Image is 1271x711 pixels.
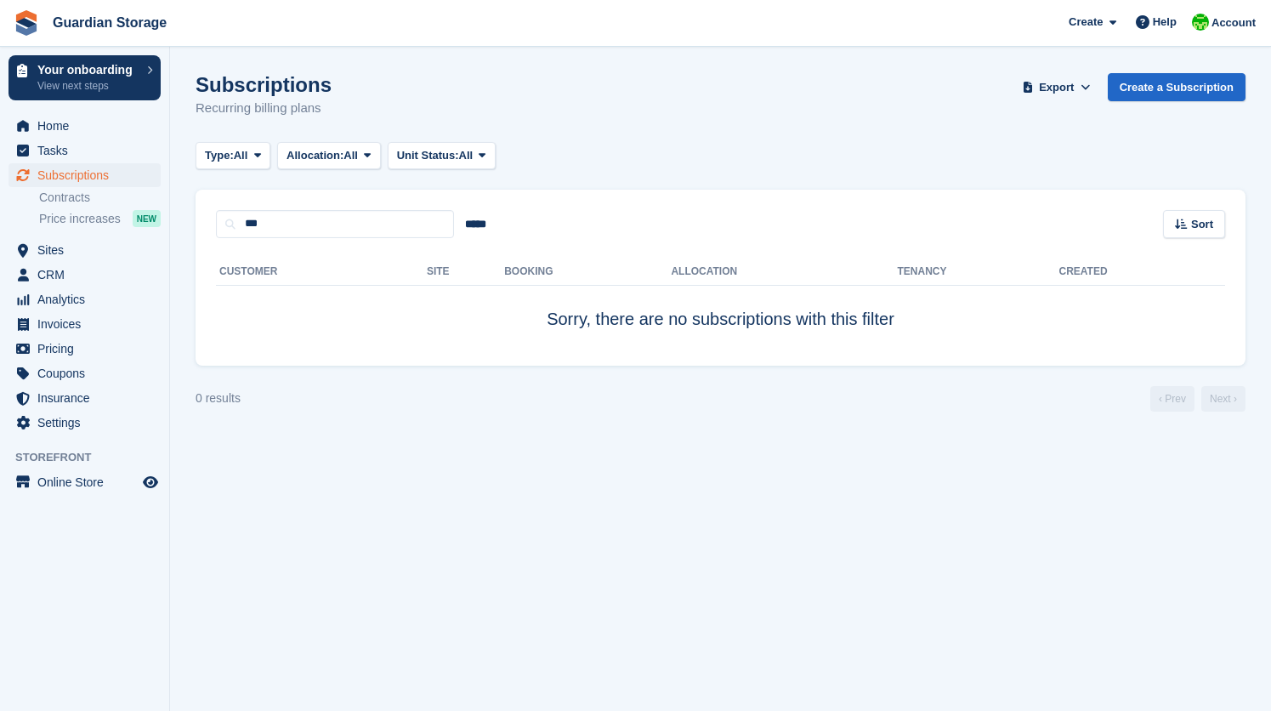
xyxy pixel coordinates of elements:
a: menu [9,139,161,162]
span: Create [1069,14,1103,31]
span: Sort [1191,216,1213,233]
a: menu [9,386,161,410]
a: menu [9,337,161,361]
a: Price increases NEW [39,209,161,228]
span: All [234,147,248,164]
span: Invoices [37,312,139,336]
span: Insurance [37,386,139,410]
a: Create a Subscription [1108,73,1245,101]
div: NEW [133,210,161,227]
span: Help [1153,14,1177,31]
span: Type: [205,147,234,164]
a: Previous [1150,386,1194,412]
div: 0 results [196,390,241,407]
th: Tenancy [898,259,957,286]
img: Andrew Kinakin [1192,14,1209,31]
th: Created [1059,259,1225,286]
a: menu [9,238,161,262]
button: Unit Status: All [388,142,496,170]
a: Contracts [39,190,161,206]
span: Analytics [37,287,139,311]
a: menu [9,287,161,311]
span: Tasks [37,139,139,162]
button: Allocation: All [277,142,381,170]
span: Pricing [37,337,139,361]
span: Home [37,114,139,138]
button: Type: All [196,142,270,170]
p: Your onboarding [37,64,139,76]
span: Sites [37,238,139,262]
a: menu [9,263,161,287]
span: CRM [37,263,139,287]
span: All [343,147,358,164]
span: Export [1039,79,1074,96]
span: Account [1211,14,1256,31]
a: Next [1201,386,1245,412]
a: menu [9,312,161,336]
span: Allocation: [287,147,343,164]
th: Customer [216,259,427,286]
span: Settings [37,411,139,435]
span: Coupons [37,361,139,385]
a: Your onboarding View next steps [9,55,161,100]
a: Guardian Storage [46,9,173,37]
p: View next steps [37,78,139,94]
a: menu [9,114,161,138]
h1: Subscriptions [196,73,332,96]
nav: Page [1147,386,1249,412]
span: Sorry, there are no subscriptions with this filter [547,310,894,328]
p: Recurring billing plans [196,99,332,118]
span: Subscriptions [37,163,139,187]
th: Booking [504,259,671,286]
a: menu [9,361,161,385]
th: Site [427,259,504,286]
button: Export [1019,73,1094,101]
span: Price increases [39,211,121,227]
a: menu [9,163,161,187]
span: All [459,147,474,164]
a: Preview store [140,472,161,492]
span: Storefront [15,449,169,466]
th: Allocation [671,259,897,286]
span: Unit Status: [397,147,459,164]
img: stora-icon-8386f47178a22dfd0bd8f6a31ec36ba5ce8667c1dd55bd0f319d3a0aa187defe.svg [14,10,39,36]
a: menu [9,411,161,435]
a: menu [9,470,161,494]
span: Online Store [37,470,139,494]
